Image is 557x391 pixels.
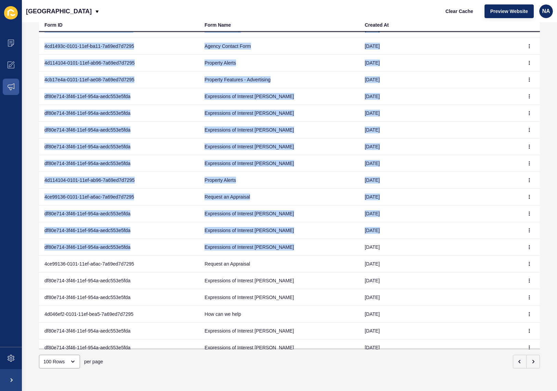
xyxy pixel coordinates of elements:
td: 4d114104-0101-11ef-ab96-7a69ed7d7295 [39,172,199,189]
p: [GEOGRAPHIC_DATA] [26,3,92,20]
td: Expressions of Interest [PERSON_NAME] [199,122,359,138]
td: df80e714-3f46-11ef-954a-aedc553e5fda [39,105,199,122]
td: [DATE] [359,138,519,155]
td: df80e714-3f46-11ef-954a-aedc553e5fda [39,122,199,138]
td: Expressions of Interest [PERSON_NAME] [199,272,359,289]
td: [DATE] [359,122,519,138]
button: Clear Cache [440,4,479,18]
span: per page [84,358,103,365]
td: Agency Contact Form [199,38,359,55]
td: Expressions of Interest [PERSON_NAME] [199,138,359,155]
td: Request an Appraisal [199,189,359,205]
td: df80e714-3f46-11ef-954a-aedc553e5fda [39,272,199,289]
td: Expressions of Interest [PERSON_NAME] [199,323,359,339]
td: [DATE] [359,339,519,356]
div: open menu [39,355,80,368]
span: Clear Cache [446,8,473,15]
td: [DATE] [359,306,519,323]
td: [DATE] [359,155,519,172]
td: Expressions of Interest [PERSON_NAME] [199,239,359,256]
td: [DATE] [359,222,519,239]
td: Expressions of Interest [PERSON_NAME] [199,339,359,356]
td: df80e714-3f46-11ef-954a-aedc553e5fda [39,205,199,222]
button: Preview Website [485,4,534,18]
td: How can we help [199,306,359,323]
td: df80e714-3f46-11ef-954a-aedc553e5fda [39,88,199,105]
td: [DATE] [359,105,519,122]
td: 4cb17e4a-0101-11ef-ae08-7a69ed7d7295 [39,71,199,88]
td: 4d114104-0101-11ef-ab96-7a69ed7d7295 [39,55,199,71]
td: df80e714-3f46-11ef-954a-aedc553e5fda [39,155,199,172]
td: 4d046ef2-0101-11ef-bea5-7a69ed7d7295 [39,306,199,323]
td: Expressions of Interest [PERSON_NAME] [199,289,359,306]
td: Expressions of Interest [PERSON_NAME] [199,88,359,105]
div: Form ID [44,22,63,28]
td: df80e714-3f46-11ef-954a-aedc553e5fda [39,138,199,155]
td: 4cd1493c-0101-11ef-ba11-7a69ed7d7295 [39,38,199,55]
td: df80e714-3f46-11ef-954a-aedc553e5fda [39,222,199,239]
td: Property Alerts [199,55,359,71]
td: Request an Appraisal [199,256,359,272]
td: [DATE] [359,256,519,272]
td: Property Features - Advertising [199,71,359,88]
div: Form Name [204,22,231,28]
td: df80e714-3f46-11ef-954a-aedc553e5fda [39,289,199,306]
td: Expressions of Interest [PERSON_NAME] [199,155,359,172]
td: [DATE] [359,272,519,289]
td: df80e714-3f46-11ef-954a-aedc553e5fda [39,239,199,256]
td: Property Alerts [199,172,359,189]
td: Expressions of Interest [PERSON_NAME] [199,205,359,222]
td: [DATE] [359,289,519,306]
td: [DATE] [359,205,519,222]
td: Expressions of Interest [PERSON_NAME] [199,222,359,239]
td: Expressions of Interest [PERSON_NAME] [199,105,359,122]
td: [DATE] [359,55,519,71]
td: df80e714-3f46-11ef-954a-aedc553e5fda [39,339,199,356]
span: Preview Website [490,8,528,15]
td: [DATE] [359,71,519,88]
td: [DATE] [359,38,519,55]
td: df80e714-3f46-11ef-954a-aedc553e5fda [39,323,199,339]
td: 4ce99136-0101-11ef-a6ac-7a69ed7d7295 [39,256,199,272]
div: Created At [365,22,389,28]
td: [DATE] [359,323,519,339]
td: 4ce99136-0101-11ef-a6ac-7a69ed7d7295 [39,189,199,205]
td: [DATE] [359,88,519,105]
td: [DATE] [359,239,519,256]
span: NA [542,8,550,15]
td: [DATE] [359,189,519,205]
td: [DATE] [359,172,519,189]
